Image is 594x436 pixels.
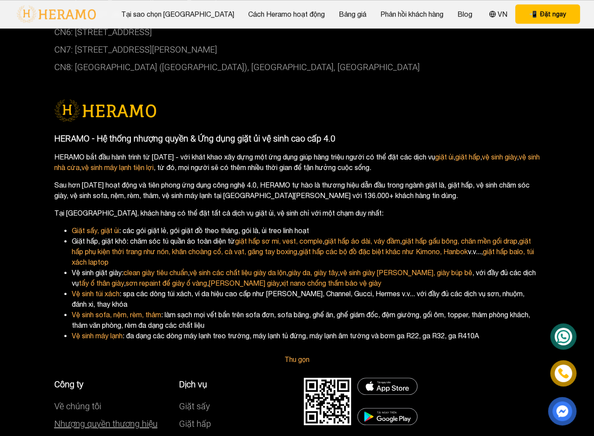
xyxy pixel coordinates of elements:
[126,279,207,287] a: sơn repaint đế giày ố vàng
[486,8,510,20] button: VN
[515,4,580,24] button: phone Đặt ngay
[551,361,576,386] a: phone-icon
[357,378,418,395] img: DMCA.com Protection Status
[72,225,540,236] li: : các gói giặt lẻ, gói giặt đồ theo tháng, gói là, ủi treo linh hoạt
[235,237,323,245] a: giặt hấp sơ mi, vest, comple
[54,208,540,218] p: Tại [GEOGRAPHIC_DATA], khách hàng có thể đặt tất cả dịch vụ giặt ủi, vệ sinh chỉ với một chạm duy...
[482,153,517,161] a: vệ sinh giày
[81,163,154,171] a: vệ sinh máy lạnh tiện lợi
[72,309,540,330] li: : làm sạch mọi vết bẩn trên sofa đơn, sofa băng, ghế ăn, ghế giám đốc, đệm giường, gối ôm, topper...
[285,355,309,363] a: Thu gọn
[281,279,381,287] a: xịt nano chống thấm bảo vệ giày
[324,237,400,245] a: giặt hấp áo dài, váy đầm
[14,5,98,23] img: logo-with-text.png
[54,378,166,391] p: Công ty
[540,10,566,18] span: Đặt ngay
[54,41,540,58] p: CN7: [STREET_ADDRESS][PERSON_NAME]
[72,332,123,340] a: Vệ sinh máy lạnh
[54,23,540,41] p: CN6: [STREET_ADDRESS]
[54,58,540,76] p: CN8: [GEOGRAPHIC_DATA] ([GEOGRAPHIC_DATA]), [GEOGRAPHIC_DATA], [GEOGRAPHIC_DATA]
[340,269,472,276] a: vệ sinh giày [PERSON_NAME], giày búp bê
[402,237,517,245] a: giặt hấp gấu bông, chăn mền gối drap
[72,227,119,234] a: Giặt sấy, giặt ủi
[54,99,156,121] img: logo
[288,269,338,276] a: giày da, giày tây
[72,236,540,267] li: Giặt hấp, giặt khô: chăm sóc tú quần áo toàn diện từ , , , , v.v...,
[529,10,537,18] span: phone
[72,288,540,309] li: : spa các dòng túi xách, ví da hiệu cao cấp như [PERSON_NAME], Channel, Gucci, Hermes v.v... với ...
[299,248,468,255] a: giặt hấp các bộ đồ đặc biệt khác như Kimono, Hanbok
[209,279,279,287] a: [PERSON_NAME] giày
[121,9,234,19] a: Tại sao chọn [GEOGRAPHIC_DATA]
[54,401,101,411] a: Về chúng tôi
[380,9,443,19] a: Phản hồi khách hàng
[123,269,188,276] a: clean giày tiêu chuẩn
[72,330,540,341] li: : đa dạng các dòng máy lạnh treo trường, máy lạnh tủ đứng, máy lạnh âm tường và bơm ga R22, ga R3...
[435,153,453,161] a: giặt ủi
[457,9,472,19] a: Blog
[72,290,120,298] a: Vệ sinh túi xách
[72,267,540,288] li: Vệ sinh giặt giày: , , , , với đầy đủ các dịch vụ , , ,
[339,9,366,19] a: Bảng giá
[54,132,540,145] p: HERAMO - Hệ thống nhượng quyền & Ứng dụng giặt ủi vệ sinh cao cấp 4.0
[357,408,418,425] img: DMCA.com Protection Status
[54,180,540,201] p: Sau hơn [DATE] hoạt động và tiên phong ứng dụng công nghệ 4.0, HERAMO tự hào là thương hiệu dẫn đ...
[54,152,540,173] p: HERAMO bắt đầu hành trình từ [DATE] - với khát khao xây dựng một ứng dụng giúp hàng triệu người c...
[54,418,158,429] a: Nhượng quyền thương hiệu
[72,311,161,319] a: Vệ sinh sofa, nệm, rèm, thảm
[179,418,211,429] a: Giặt hấp
[455,153,480,161] a: giặt hấp
[79,279,124,287] a: tẩy ố thân giày
[179,378,291,391] p: Dịch vụ
[558,368,569,378] img: phone-icon
[248,9,325,19] a: Cách Heramo hoạt động
[304,378,351,425] img: DMCA.com Protection Status
[179,401,210,411] a: Giặt sấy
[190,269,286,276] a: vệ sinh các chất liệu giày da lộn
